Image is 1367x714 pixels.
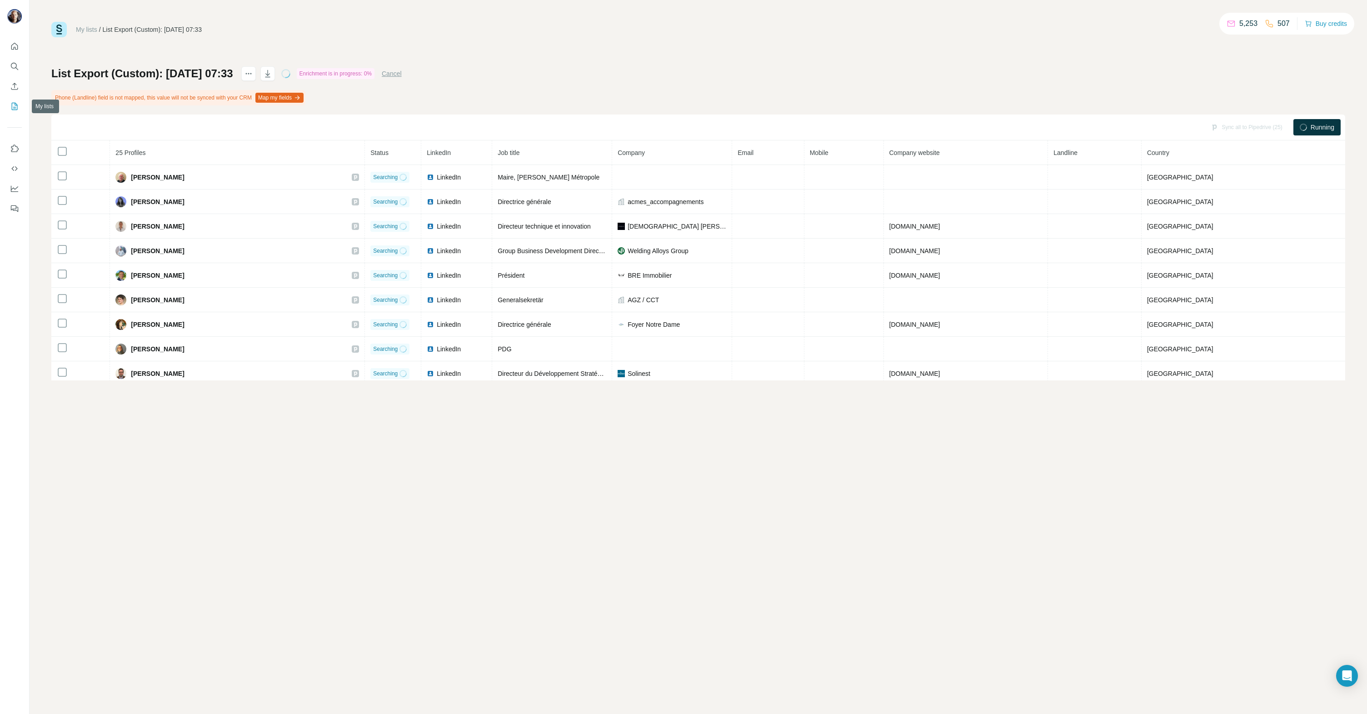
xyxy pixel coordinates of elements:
span: AGZ / CCT [628,295,659,305]
span: [GEOGRAPHIC_DATA] [1147,174,1213,181]
img: Avatar [115,245,126,256]
span: [DOMAIN_NAME] [889,247,940,255]
p: 5,253 [1239,18,1257,29]
span: [PERSON_NAME] [131,197,184,206]
span: LinkedIn [437,345,461,354]
span: [GEOGRAPHIC_DATA] [1147,247,1213,255]
img: LinkedIn logo [427,223,434,230]
span: Président [498,272,524,279]
span: Directeur du Développement Stratégique [498,370,613,377]
span: Group Business Development Director Consumables [498,247,647,255]
span: Searching [373,296,398,304]
span: [DEMOGRAPHIC_DATA] [PERSON_NAME] [628,222,726,231]
span: Searching [373,271,398,280]
span: Directeur technique et innovation [498,223,591,230]
button: Quick start [7,38,22,55]
span: [GEOGRAPHIC_DATA] [1147,223,1213,230]
div: List Export (Custom): [DATE] 07:33 [103,25,202,34]
span: [PERSON_NAME] [131,295,184,305]
span: Company website [889,149,940,156]
span: Searching [373,369,398,378]
button: actions [241,66,256,81]
span: PDG [498,345,511,353]
img: Avatar [115,319,126,330]
span: Directrice générale [498,198,551,205]
span: Landline [1053,149,1078,156]
div: Enrichment is in progress: 0% [297,68,374,79]
img: company-logo [618,370,625,377]
img: LinkedIn logo [427,272,434,279]
img: company-logo [618,247,625,255]
span: [DOMAIN_NAME] [889,321,940,328]
span: Company [618,149,645,156]
img: company-logo [618,272,625,279]
span: Foyer Notre Dame [628,320,680,329]
span: Generalsekretär [498,296,543,304]
p: 507 [1277,18,1290,29]
span: Running [1311,123,1334,132]
span: LinkedIn [437,295,461,305]
span: Searching [373,247,398,255]
span: Maire, [PERSON_NAME] Métropole [498,174,599,181]
button: Search [7,58,22,75]
span: Directrice générale [498,321,551,328]
span: LinkedIn [437,369,461,378]
span: Status [370,149,389,156]
img: Avatar [115,196,126,207]
span: Mobile [810,149,828,156]
button: My lists [7,98,22,115]
span: LinkedIn [437,197,461,206]
img: Avatar [115,295,126,305]
img: Avatar [115,270,126,281]
span: Country [1147,149,1169,156]
span: [DOMAIN_NAME] [889,272,940,279]
img: company-logo [618,223,625,230]
span: [PERSON_NAME] [131,246,184,255]
img: Surfe Logo [51,22,67,37]
span: [GEOGRAPHIC_DATA] [1147,345,1213,353]
li: / [99,25,101,34]
button: Map my fields [255,93,304,103]
img: LinkedIn logo [427,345,434,353]
span: LinkedIn [437,222,461,231]
div: Phone (Landline) field is not mapped, this value will not be synced with your CRM [51,90,305,105]
img: Avatar [7,9,22,24]
span: BRE Immobilier [628,271,672,280]
span: [PERSON_NAME] [131,369,184,378]
img: LinkedIn logo [427,321,434,328]
img: Avatar [115,221,126,232]
span: LinkedIn [437,320,461,329]
span: Searching [373,198,398,206]
img: company-logo [618,321,625,328]
span: LinkedIn [437,173,461,182]
span: LinkedIn [437,271,461,280]
button: Enrich CSV [7,78,22,95]
span: [PERSON_NAME] [131,345,184,354]
span: Searching [373,345,398,353]
span: [PERSON_NAME] [131,271,184,280]
img: Avatar [115,368,126,379]
span: Searching [373,173,398,181]
span: Searching [373,222,398,230]
button: Dashboard [7,180,22,197]
span: LinkedIn [427,149,451,156]
span: Welding Alloys Group [628,246,688,255]
a: My lists [76,26,97,33]
span: [PERSON_NAME] [131,320,184,329]
div: Open Intercom Messenger [1336,665,1358,687]
img: Avatar [115,172,126,183]
button: Use Surfe on LinkedIn [7,140,22,157]
img: LinkedIn logo [427,198,434,205]
span: [GEOGRAPHIC_DATA] [1147,321,1213,328]
span: [DOMAIN_NAME] [889,370,940,377]
img: Avatar [115,344,126,355]
span: Email [738,149,753,156]
span: Solinest [628,369,650,378]
span: LinkedIn [437,246,461,255]
span: [GEOGRAPHIC_DATA] [1147,272,1213,279]
span: [PERSON_NAME] [131,173,184,182]
span: Searching [373,320,398,329]
span: acmes_accompagnements [628,197,703,206]
img: LinkedIn logo [427,296,434,304]
button: Feedback [7,200,22,217]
